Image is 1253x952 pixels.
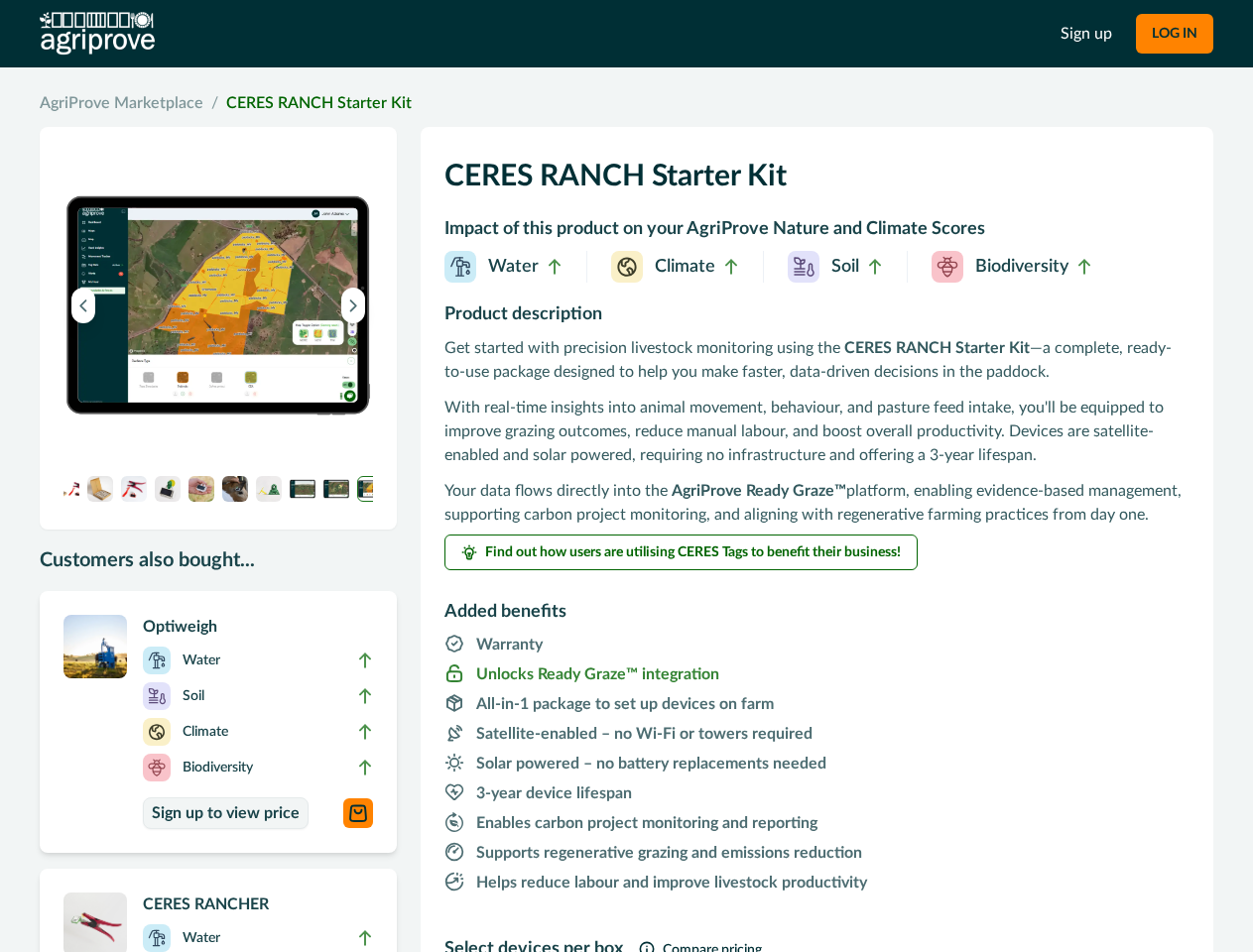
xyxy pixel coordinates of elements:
[87,476,113,502] img: A box of CERES RANCH devices
[444,336,1190,384] p: Get started with precision livestock monitoring using the —a complete, ready-to-use package desig...
[40,545,397,575] p: Customers also bought...
[975,254,1068,281] p: Biodiversity
[655,254,715,281] p: Climate
[222,476,248,502] img: A CERES RANCH device applied to the ear of a cow
[476,633,543,656] p: Warranty
[476,692,774,716] p: All-in-1 package to set up devices on farm
[183,928,220,949] p: Water
[40,12,155,56] img: AgriProve logo
[188,476,214,502] img: A hand holding a CERES RANCH device
[476,811,817,835] p: Enables carbon project monitoring and reporting
[476,662,719,686] p: Unlocks Ready Graze™ integration
[143,797,309,829] a: Sign up to view price
[476,781,632,805] p: 3-year device lifespan
[444,396,1190,467] p: With real-time insights into animal movement, behaviour, and pasture feed intake, you'll be equip...
[183,758,253,778] p: Biodiversity
[143,615,373,639] p: Optiweigh
[290,476,315,502] img: A screenshot of the Ready Graze application showing a 3D map of animal positions
[444,214,1190,251] h2: Impact of this product on your AgriProve Nature and Climate Scores
[152,804,300,823] p: Sign up to view price
[444,151,1190,214] h1: CERES RANCH Starter Kit
[831,254,859,281] p: Soil
[1061,22,1112,46] a: Sign up
[121,476,147,502] img: A CERES RANCH applicator device
[226,95,412,111] a: CERES RANCH Starter Kit
[323,476,349,502] img: A screenshot of the Ready Graze application showing a heatmap of grazing activity
[40,91,1213,115] nav: breadcrumb
[1136,14,1213,54] button: LOG IN
[63,151,373,460] img: A screenshot of the Ready Graze application showing a paddock layout
[444,578,1190,632] h2: Added benefits
[183,686,204,707] p: Soil
[143,892,373,916] p: CERES RANCHER
[256,476,282,502] img: Pins and tethers for the CERES RANCH devices
[844,340,1030,356] strong: CERES RANCH Starter Kit
[40,91,203,115] a: AgriProve Marketplace
[488,254,539,281] p: Water
[476,841,862,865] p: Supports regenerative grazing and emissions reduction
[476,871,867,894] p: Helps reduce labour and improve livestock productivity
[476,752,826,775] p: Solar powered – no battery replacements needed
[211,91,218,115] span: /
[155,476,181,502] img: A single CERES RANCH device
[485,545,901,559] span: Find out how users are utilising CERES Tags to benefit their business!
[672,483,846,499] strong: AgriProve Ready Graze™
[54,476,79,502] img: A CERES RANCH starter kit
[444,302,1190,336] h2: Product description
[476,722,813,746] p: Satellite-enabled – no Wi-Fi or towers required
[63,615,127,678] img: A single CERES RANCH device
[183,651,220,671] p: Water
[183,722,228,743] p: Climate
[444,535,918,570] button: Find out how users are utilising CERES Tags to benefit their business!
[444,479,1190,527] p: Your data flows directly into the platform, enabling evidence-based management, supporting carbon...
[71,288,95,323] button: Previous image
[357,476,383,502] img: A screenshot of the Ready Graze application showing a paddock layout
[341,288,365,323] button: Next image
